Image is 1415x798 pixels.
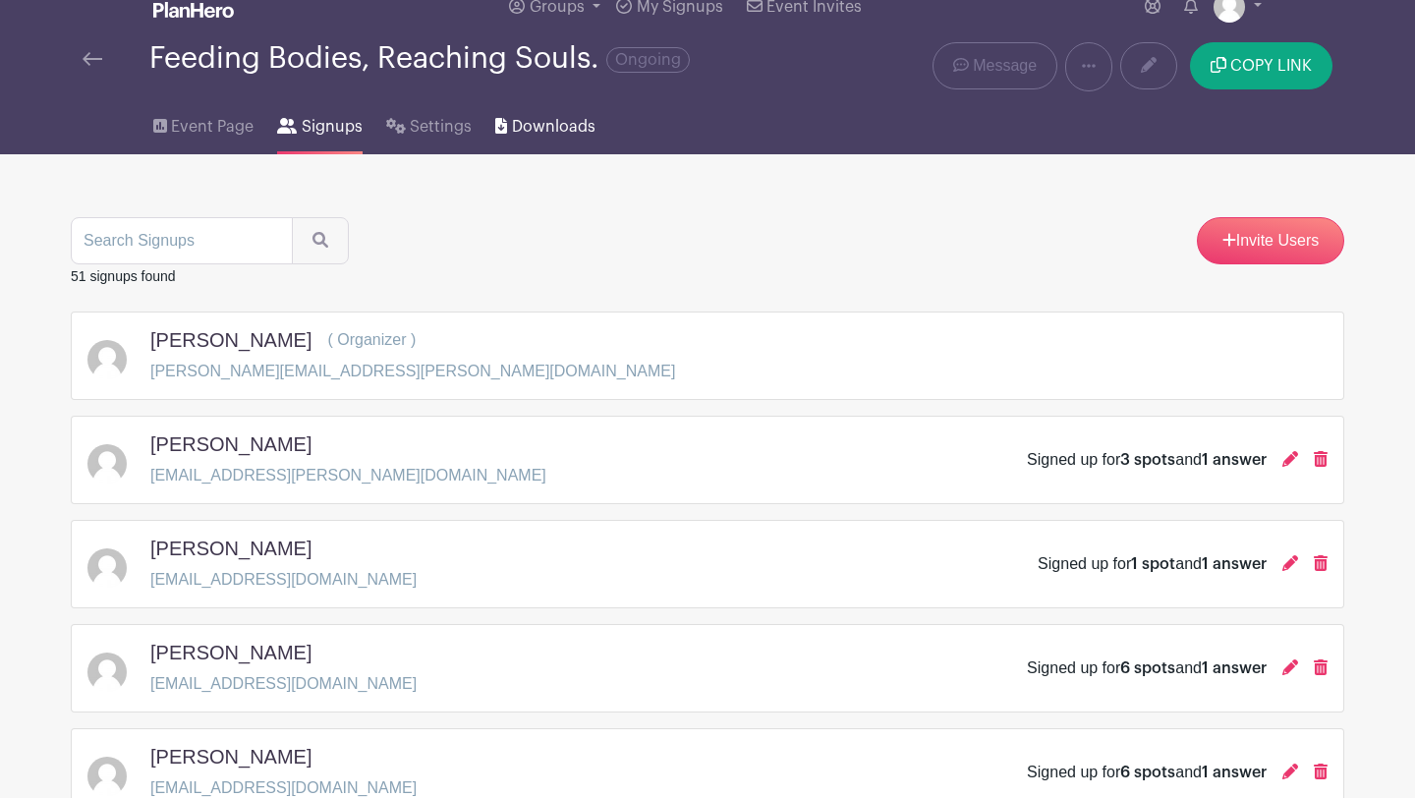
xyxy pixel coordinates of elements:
[1202,556,1267,572] span: 1 answer
[87,653,127,692] img: default-ce2991bfa6775e67f084385cd625a349d9dcbb7a52a09fb2fda1e96e2d18dcdb.png
[171,115,254,139] span: Event Page
[149,42,690,75] div: Feeding Bodies, Reaching Souls.
[1230,58,1312,74] span: COPY LINK
[150,360,675,383] p: [PERSON_NAME][EMAIL_ADDRESS][PERSON_NAME][DOMAIN_NAME]
[83,52,102,66] img: back-arrow-29a5d9b10d5bd6ae65dc969a981735edf675c4d7a1fe02e03b50dbd4ba3cdb55.svg
[87,340,127,379] img: default-ce2991bfa6775e67f084385cd625a349d9dcbb7a52a09fb2fda1e96e2d18dcdb.png
[1027,761,1267,784] div: Signed up for and
[1120,452,1175,468] span: 3 spots
[410,115,472,139] span: Settings
[150,537,311,560] h5: [PERSON_NAME]
[973,54,1037,78] span: Message
[1202,765,1267,780] span: 1 answer
[1120,660,1175,676] span: 6 spots
[606,47,690,73] span: Ongoing
[87,548,127,588] img: default-ce2991bfa6775e67f084385cd625a349d9dcbb7a52a09fb2fda1e96e2d18dcdb.png
[150,672,417,696] p: [EMAIL_ADDRESS][DOMAIN_NAME]
[150,568,417,592] p: [EMAIL_ADDRESS][DOMAIN_NAME]
[512,115,595,139] span: Downloads
[1202,660,1267,676] span: 1 answer
[87,757,127,796] img: default-ce2991bfa6775e67f084385cd625a349d9dcbb7a52a09fb2fda1e96e2d18dcdb.png
[302,115,363,139] span: Signups
[153,2,234,18] img: logo_white-6c42ec7e38ccf1d336a20a19083b03d10ae64f83f12c07503d8b9e83406b4c7d.svg
[71,268,176,284] small: 51 signups found
[1038,552,1267,576] div: Signed up for and
[1202,452,1267,468] span: 1 answer
[277,91,362,154] a: Signups
[150,464,546,487] p: [EMAIL_ADDRESS][PERSON_NAME][DOMAIN_NAME]
[153,91,254,154] a: Event Page
[386,91,472,154] a: Settings
[150,745,311,769] h5: [PERSON_NAME]
[1197,217,1344,264] a: Invite Users
[150,641,311,664] h5: [PERSON_NAME]
[1027,448,1267,472] div: Signed up for and
[71,217,293,264] input: Search Signups
[495,91,594,154] a: Downloads
[1190,42,1332,89] button: COPY LINK
[933,42,1057,89] a: Message
[327,331,416,348] span: ( Organizer )
[1027,656,1267,680] div: Signed up for and
[87,444,127,484] img: default-ce2991bfa6775e67f084385cd625a349d9dcbb7a52a09fb2fda1e96e2d18dcdb.png
[150,432,311,456] h5: [PERSON_NAME]
[1131,556,1175,572] span: 1 spot
[150,328,311,352] h5: [PERSON_NAME]
[1120,765,1175,780] span: 6 spots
